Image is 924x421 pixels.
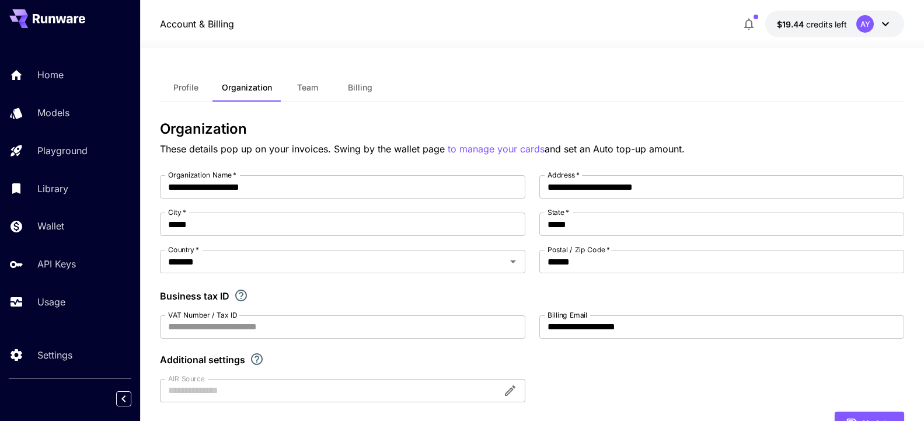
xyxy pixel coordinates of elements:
[777,18,847,30] div: $19.4351
[116,391,131,406] button: Collapse sidebar
[548,207,569,217] label: State
[297,82,318,93] span: Team
[250,352,264,366] svg: Explore additional customization settings
[37,295,65,309] p: Usage
[348,82,372,93] span: Billing
[37,182,68,196] p: Library
[160,121,905,137] h3: Organization
[168,374,204,384] label: AIR Source
[37,106,69,120] p: Models
[160,289,229,303] p: Business tax ID
[168,310,238,320] label: VAT Number / Tax ID
[37,219,64,233] p: Wallet
[173,82,198,93] span: Profile
[160,353,245,367] p: Additional settings
[168,170,236,180] label: Organization Name
[37,68,64,82] p: Home
[234,288,248,302] svg: If you are a business tax registrant, please enter your business tax ID here.
[806,19,847,29] span: credits left
[856,15,874,33] div: AY
[37,257,76,271] p: API Keys
[168,245,199,255] label: Country
[222,82,272,93] span: Organization
[160,17,234,31] nav: breadcrumb
[125,388,140,409] div: Collapse sidebar
[548,170,580,180] label: Address
[548,245,610,255] label: Postal / Zip Code
[545,143,685,155] span: and set an Auto top-up amount.
[37,348,72,362] p: Settings
[168,207,186,217] label: City
[548,310,587,320] label: Billing Email
[160,143,448,155] span: These details pop up on your invoices. Swing by the wallet page
[37,144,88,158] p: Playground
[448,142,545,156] button: to manage your cards
[777,19,806,29] span: $19.44
[765,11,904,37] button: $19.4351AY
[505,253,521,270] button: Open
[160,17,234,31] a: Account & Billing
